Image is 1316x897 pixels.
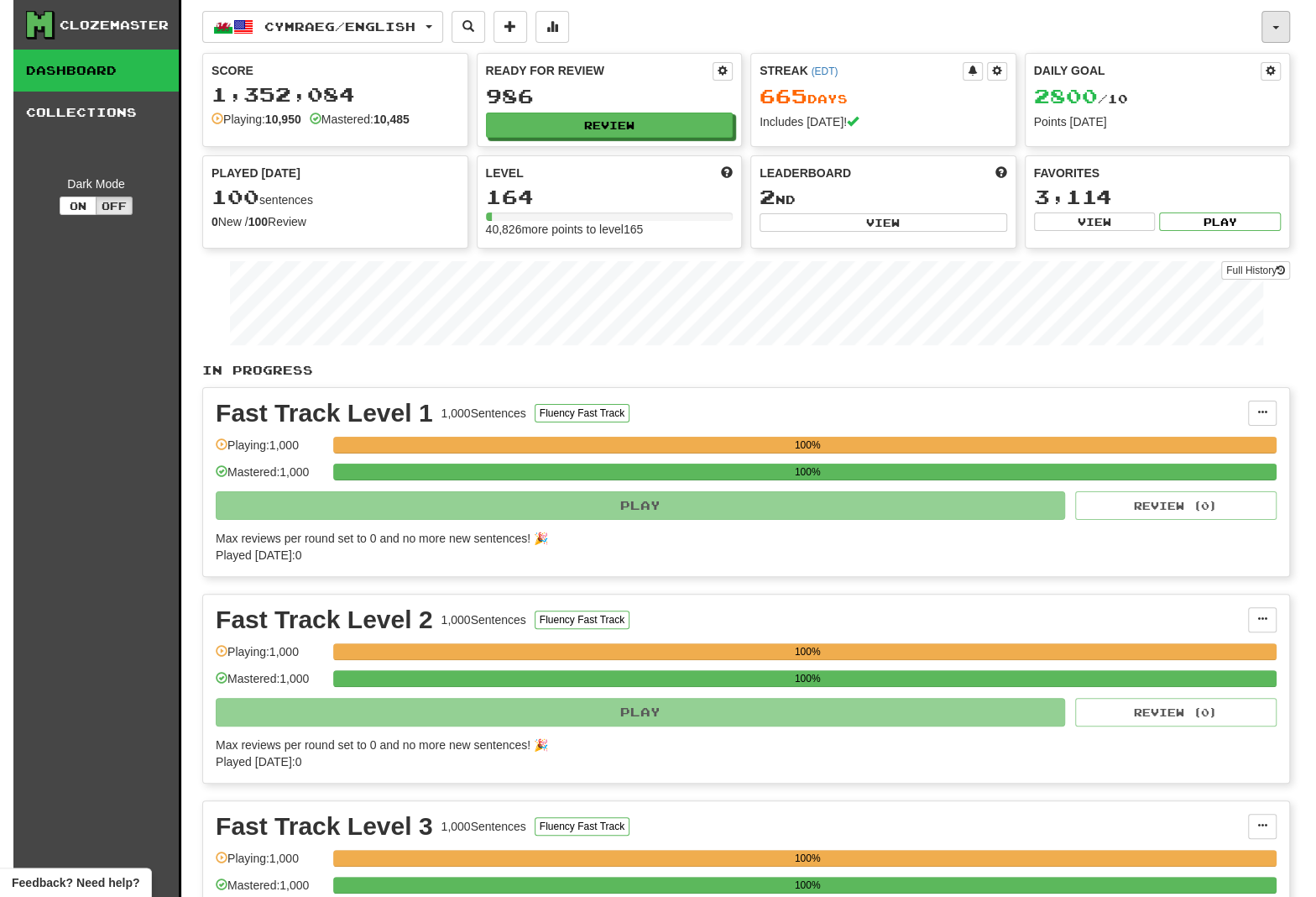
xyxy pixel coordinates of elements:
div: 3,114 [1034,186,1282,207]
div: Playing: [211,111,301,128]
span: Cymraeg / English [264,19,415,34]
div: 1,352,084 [211,84,459,105]
span: 2800 [1034,84,1098,108]
button: Off [96,197,133,215]
div: 1,000 Sentences [441,405,526,422]
div: Ready for Review [486,62,713,79]
button: Fluency Fast Track [535,404,629,422]
button: Play [216,698,1065,727]
div: Mastered: [310,111,410,128]
div: Clozemaster [60,17,169,34]
a: Dashboard [13,50,179,92]
div: Playing: 1,000 [216,437,325,464]
div: 40,826 more points to level 165 [486,221,734,238]
div: Mastered: 1,000 [216,464,325,491]
div: Dark Mode [26,176,166,192]
span: Played [DATE]: 0 [216,548,301,562]
button: Search sentences [452,11,485,43]
strong: 100 [248,215,268,228]
span: This week in points, UTC [995,165,1007,181]
span: 2 [760,185,775,208]
div: 100% [338,643,1277,660]
div: Fast Track Level 1 [216,401,433,426]
a: (EDT) [811,66,838,77]
strong: 0 [211,215,218,228]
div: Fast Track Level 3 [216,814,433,839]
div: Max reviews per round set to 0 and no more new sentences! 🎉 [216,737,1266,753]
div: Includes [DATE]! [760,113,1007,130]
span: 100 [211,185,259,208]
span: Played [DATE] [211,165,300,181]
div: nd [760,186,1007,208]
div: 164 [486,186,734,207]
div: Mastered: 1,000 [216,670,325,698]
button: Cymraeg/English [202,11,443,43]
div: 1,000 Sentences [441,611,526,628]
strong: 10,485 [373,113,410,126]
span: / 10 [1034,92,1128,106]
span: Score more points to level up [721,165,733,181]
div: Day s [760,86,1007,108]
span: Played [DATE]: 0 [216,755,301,768]
div: 100% [338,877,1277,894]
a: Full History [1221,261,1290,280]
button: Fluency Fast Track [535,611,629,629]
button: View [760,213,1007,232]
div: Daily Goal [1034,62,1261,81]
div: 100% [338,437,1277,454]
button: Add sentence to collection [493,11,527,43]
button: Review [486,113,734,138]
div: New / Review [211,213,459,230]
button: Review (0) [1075,491,1277,520]
div: Streak [760,62,963,79]
div: Favorites [1034,165,1282,181]
span: 665 [760,84,807,108]
div: 986 [486,86,734,107]
div: 100% [338,850,1277,867]
span: Leaderboard [760,165,851,181]
span: Level [486,165,524,181]
div: 100% [338,464,1277,480]
button: More stats [535,11,569,43]
div: 100% [338,670,1277,687]
div: 1,000 Sentences [441,818,526,835]
div: Score [211,62,459,79]
div: Points [DATE] [1034,113,1282,130]
button: Play [1159,212,1281,231]
button: View [1034,212,1156,231]
div: sentences [211,186,459,208]
div: Fast Track Level 2 [216,607,433,632]
span: Open feedback widget [12,874,139,891]
button: Review (0) [1075,698,1277,727]
a: Collections [13,92,179,134]
button: On [60,197,97,215]
button: Play [216,491,1065,520]
p: In Progress [202,362,1290,379]
button: Fluency Fast Track [535,817,629,836]
div: Playing: 1,000 [216,850,325,878]
div: Max reviews per round set to 0 and no more new sentences! 🎉 [216,530,1266,547]
div: Playing: 1,000 [216,643,325,671]
strong: 10,950 [265,113,301,126]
